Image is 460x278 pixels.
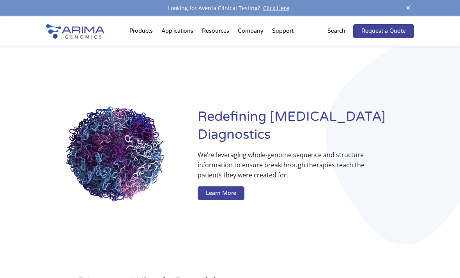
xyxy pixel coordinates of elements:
h1: Redefining [MEDICAL_DATA] Diagnostics [198,108,414,150]
p: Search [327,26,345,36]
div: Looking for Aventa Clinical Testing? [46,3,414,13]
a: Request a Quote [353,24,414,38]
img: Arima-Genomics-logo [46,24,104,39]
a: Click Here [260,4,292,12]
a: Learn More [198,186,244,200]
p: We’re leveraging whole-genome sequence and structure information to ensure breakthrough therapies... [198,150,383,186]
